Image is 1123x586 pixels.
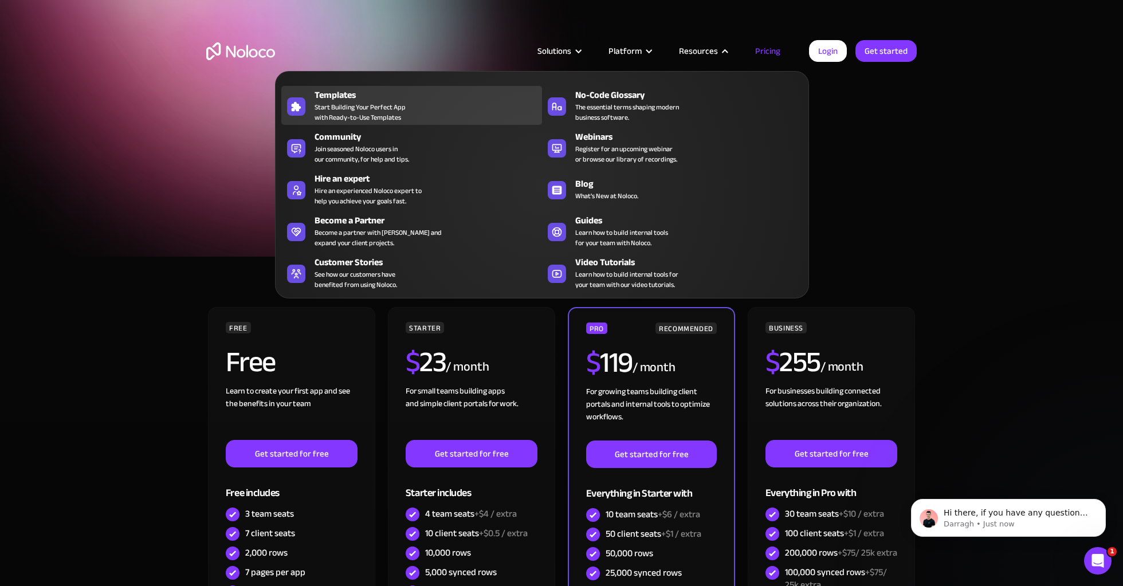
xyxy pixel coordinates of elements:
[315,214,547,227] div: Become a Partner
[575,255,808,269] div: Video Tutorials
[479,525,528,542] span: +$0.5 / extra
[281,128,542,167] a: CommunityJoin seasoned Noloco users inour community, for help and tips.
[741,44,795,58] a: Pricing
[586,348,633,377] h2: 119
[606,508,700,521] div: 10 team seats
[425,527,528,540] div: 10 client seats
[606,567,682,579] div: 25,000 synced rows
[406,322,444,333] div: STARTER
[658,506,700,523] span: +$6 / extra
[406,440,537,467] a: Get started for free
[245,546,288,559] div: 2,000 rows
[315,102,406,123] span: Start Building Your Perfect App with Ready-to-Use Templates
[586,468,717,505] div: Everything in Starter with
[406,335,420,389] span: $
[765,385,897,440] div: For businesses building connected solutions across their organization. ‍
[765,322,807,333] div: BUSINESS
[608,44,642,58] div: Platform
[785,546,897,559] div: 200,000 rows
[281,86,542,125] a: TemplatesStart Building Your Perfect Appwith Ready-to-Use Templates
[575,191,638,201] span: What's New at Noloco.
[315,172,547,186] div: Hire an expert
[633,359,676,377] div: / month
[855,40,917,62] a: Get started
[586,323,607,334] div: PRO
[425,566,497,579] div: 5,000 synced rows
[586,441,717,468] a: Get started for free
[785,527,884,540] div: 100 client seats
[665,44,741,58] div: Resources
[839,505,884,522] span: +$10 / extra
[226,322,251,333] div: FREE
[245,527,295,540] div: 7 client seats
[575,269,678,290] span: Learn how to build internal tools for your team with our video tutorials.
[537,44,571,58] div: Solutions
[542,170,803,209] a: BlogWhat's New at Noloco.
[226,440,358,467] a: Get started for free
[245,566,305,579] div: 7 pages per app
[474,505,517,522] span: +$4 / extra
[406,348,446,376] h2: 23
[315,88,547,102] div: Templates
[226,348,276,376] h2: Free
[245,508,294,520] div: 3 team seats
[446,358,489,376] div: / month
[281,170,542,209] a: Hire an expertHire an experienced Noloco expert tohelp you achieve your goals fast.
[226,467,358,505] div: Free includes
[765,440,897,467] a: Get started for free
[594,44,665,58] div: Platform
[661,525,701,542] span: +$1 / extra
[575,214,808,227] div: Guides
[542,128,803,167] a: WebinarsRegister for an upcoming webinaror browse our library of recordings.
[315,130,547,144] div: Community
[575,177,808,191] div: Blog
[542,86,803,125] a: No-Code GlossaryThe essential terms shaping modernbusiness software.
[765,467,897,505] div: Everything in Pro with
[809,40,847,62] a: Login
[206,97,917,132] h1: A plan for organizations of all sizes
[315,227,442,248] div: Become a partner with [PERSON_NAME] and expand your client projects.
[838,544,897,561] span: +$75/ 25k extra
[679,44,718,58] div: Resources
[655,323,717,334] div: RECOMMENDED
[281,253,542,292] a: Customer StoriesSee how our customers havebenefited from using Noloco.
[275,55,809,298] nav: Resources
[226,385,358,440] div: Learn to create your first app and see the benefits in your team ‍
[1084,547,1112,575] iframe: Intercom live chat
[606,528,701,540] div: 50 client seats
[206,42,275,60] a: home
[425,508,517,520] div: 4 team seats
[315,269,397,290] span: See how our customers have benefited from using Noloco.
[586,336,600,390] span: $
[406,467,537,505] div: Starter includes
[406,385,537,440] div: For small teams building apps and simple client portals for work. ‍
[315,255,547,269] div: Customer Stories
[575,227,668,248] span: Learn how to build internal tools for your team with Noloco.
[765,335,780,389] span: $
[315,186,422,206] div: Hire an experienced Noloco expert to help you achieve your goals fast.
[820,358,863,376] div: / month
[523,44,594,58] div: Solutions
[281,211,542,250] a: Become a PartnerBecome a partner with [PERSON_NAME] andexpand your client projects.
[575,130,808,144] div: Webinars
[575,88,808,102] div: No-Code Glossary
[785,508,884,520] div: 30 team seats
[844,525,884,542] span: +$1 / extra
[765,348,820,376] h2: 255
[425,546,471,559] div: 10,000 rows
[586,386,717,441] div: For growing teams building client portals and internal tools to optimize workflows.
[542,253,803,292] a: Video TutorialsLearn how to build internal tools foryour team with our video tutorials.
[606,547,653,560] div: 50,000 rows
[1108,547,1117,556] span: 1
[575,102,679,123] span: The essential terms shaping modern business software.
[894,475,1123,555] iframe: Intercom notifications message
[575,144,677,164] span: Register for an upcoming webinar or browse our library of recordings.
[542,211,803,250] a: GuidesLearn how to build internal toolsfor your team with Noloco.
[315,144,409,164] span: Join seasoned Noloco users in our community, for help and tips.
